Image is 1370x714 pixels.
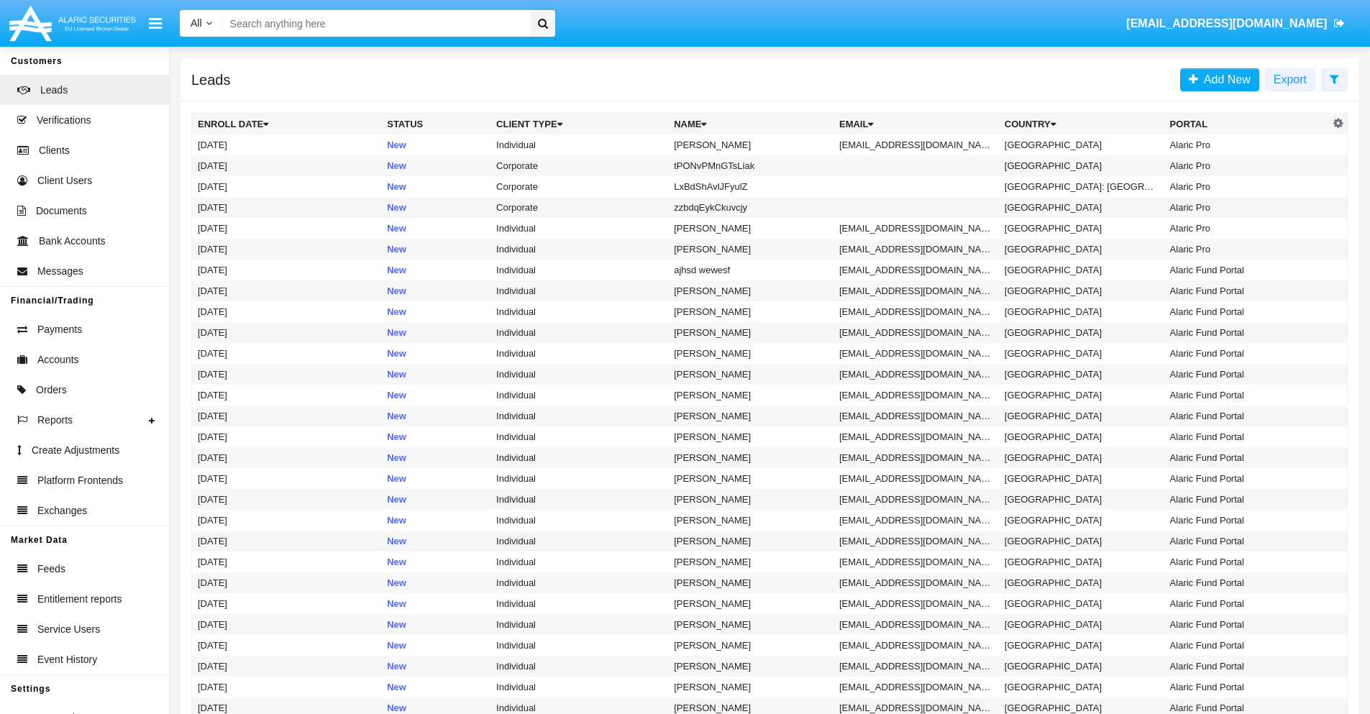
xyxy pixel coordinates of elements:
[668,447,834,468] td: [PERSON_NAME]
[490,531,668,551] td: Individual
[192,447,382,468] td: [DATE]
[668,280,834,301] td: [PERSON_NAME]
[192,551,382,572] td: [DATE]
[668,677,834,697] td: [PERSON_NAME]
[39,234,106,249] span: Bank Accounts
[999,260,1164,280] td: [GEOGRAPHIC_DATA]
[381,614,490,635] td: New
[1164,635,1330,656] td: Alaric Fund Portal
[490,489,668,510] td: Individual
[37,352,79,367] span: Accounts
[1120,4,1352,44] a: [EMAIL_ADDRESS][DOMAIN_NAME]
[381,260,490,280] td: New
[490,176,668,197] td: Corporate
[37,652,97,667] span: Event History
[668,218,834,239] td: [PERSON_NAME]
[668,155,834,176] td: tPONvPMnGTsLiak
[999,155,1164,176] td: [GEOGRAPHIC_DATA]
[1164,531,1330,551] td: Alaric Fund Portal
[999,280,1164,301] td: [GEOGRAPHIC_DATA]
[834,364,999,385] td: [EMAIL_ADDRESS][DOMAIN_NAME]
[490,614,668,635] td: Individual
[381,593,490,614] td: New
[834,677,999,697] td: [EMAIL_ADDRESS][DOMAIN_NAME]
[490,197,668,218] td: Corporate
[1180,68,1259,91] a: Add New
[192,572,382,593] td: [DATE]
[1164,468,1330,489] td: Alaric Fund Portal
[490,510,668,531] td: Individual
[1164,134,1330,155] td: Alaric Pro
[1164,656,1330,677] td: Alaric Fund Portal
[668,301,834,322] td: [PERSON_NAME]
[999,677,1164,697] td: [GEOGRAPHIC_DATA]
[381,322,490,343] td: New
[1164,614,1330,635] td: Alaric Fund Portal
[381,406,490,426] td: New
[999,197,1164,218] td: [GEOGRAPHIC_DATA]
[834,447,999,468] td: [EMAIL_ADDRESS][DOMAIN_NAME]
[381,364,490,385] td: New
[668,572,834,593] td: [PERSON_NAME]
[490,239,668,260] td: Individual
[192,322,382,343] td: [DATE]
[192,280,382,301] td: [DATE]
[668,134,834,155] td: [PERSON_NAME]
[834,510,999,531] td: [EMAIL_ADDRESS][DOMAIN_NAME]
[999,635,1164,656] td: [GEOGRAPHIC_DATA]
[668,551,834,572] td: [PERSON_NAME]
[490,593,668,614] td: Individual
[32,443,119,458] span: Create Adjustments
[834,531,999,551] td: [EMAIL_ADDRESS][DOMAIN_NAME]
[668,343,834,364] td: [PERSON_NAME]
[192,239,382,260] td: [DATE]
[834,656,999,677] td: [EMAIL_ADDRESS][DOMAIN_NAME]
[999,301,1164,322] td: [GEOGRAPHIC_DATA]
[223,10,526,37] input: Search
[999,572,1164,593] td: [GEOGRAPHIC_DATA]
[999,239,1164,260] td: [GEOGRAPHIC_DATA]
[668,426,834,447] td: [PERSON_NAME]
[999,614,1164,635] td: [GEOGRAPHIC_DATA]
[834,406,999,426] td: [EMAIL_ADDRESS][DOMAIN_NAME]
[668,614,834,635] td: [PERSON_NAME]
[490,677,668,697] td: Individual
[381,510,490,531] td: New
[834,635,999,656] td: [EMAIL_ADDRESS][DOMAIN_NAME]
[192,385,382,406] td: [DATE]
[999,468,1164,489] td: [GEOGRAPHIC_DATA]
[834,551,999,572] td: [EMAIL_ADDRESS][DOMAIN_NAME]
[381,197,490,218] td: New
[192,176,382,197] td: [DATE]
[192,593,382,614] td: [DATE]
[381,447,490,468] td: New
[1164,489,1330,510] td: Alaric Fund Portal
[999,489,1164,510] td: [GEOGRAPHIC_DATA]
[1164,406,1330,426] td: Alaric Fund Portal
[668,197,834,218] td: zzbdqEykCkuvcjy
[834,614,999,635] td: [EMAIL_ADDRESS][DOMAIN_NAME]
[490,114,668,135] th: Client Type
[999,134,1164,155] td: [GEOGRAPHIC_DATA]
[36,383,67,398] span: Orders
[834,239,999,260] td: [EMAIL_ADDRESS][DOMAIN_NAME]
[668,260,834,280] td: ajhsd wewesf
[1265,68,1315,91] button: Export
[999,176,1164,197] td: [GEOGRAPHIC_DATA]: [GEOGRAPHIC_DATA]
[381,572,490,593] td: New
[668,635,834,656] td: [PERSON_NAME]
[490,447,668,468] td: Individual
[192,364,382,385] td: [DATE]
[192,531,382,551] td: [DATE]
[668,322,834,343] td: [PERSON_NAME]
[668,510,834,531] td: [PERSON_NAME]
[999,343,1164,364] td: [GEOGRAPHIC_DATA]
[668,468,834,489] td: [PERSON_NAME]
[192,677,382,697] td: [DATE]
[490,155,668,176] td: Corporate
[490,656,668,677] td: Individual
[668,531,834,551] td: [PERSON_NAME]
[668,656,834,677] td: [PERSON_NAME]
[1164,343,1330,364] td: Alaric Fund Portal
[381,239,490,260] td: New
